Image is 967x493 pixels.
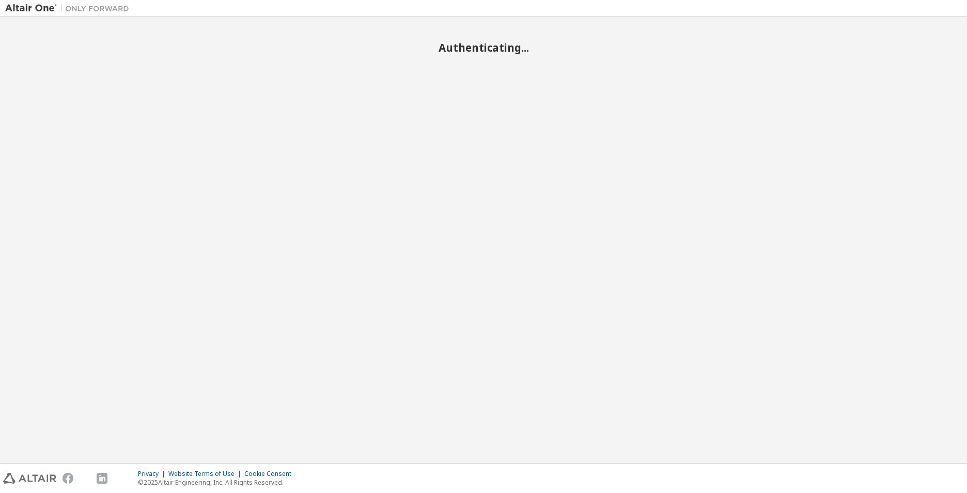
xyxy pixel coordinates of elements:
[63,473,73,484] img: facebook.svg
[5,3,134,13] img: Altair One
[3,473,56,484] img: altair_logo.svg
[5,41,962,54] h2: Authenticating...
[168,470,244,478] div: Website Terms of Use
[97,473,107,484] img: linkedin.svg
[138,478,298,487] p: © 2025 Altair Engineering, Inc. All Rights Reserved.
[244,470,298,478] div: Cookie Consent
[138,470,168,478] div: Privacy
